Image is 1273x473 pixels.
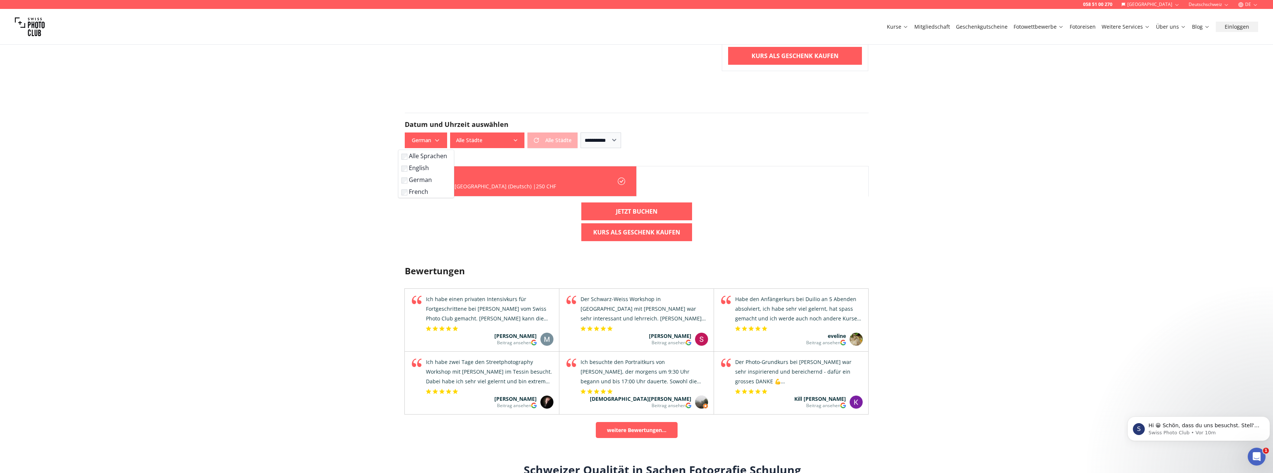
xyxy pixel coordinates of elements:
button: Über uns [1153,22,1189,32]
a: Blog [1192,23,1210,31]
a: Mitgliedschaft [914,23,950,31]
a: Jetzt buchen [581,202,692,220]
iframe: Intercom live chat [1248,448,1266,466]
span: 1 [1263,448,1269,454]
input: French [401,189,407,195]
button: German [405,132,447,148]
iframe: Intercom notifications Nachricht [1124,401,1273,453]
a: 058 51 00 270 [1083,1,1112,7]
h2: Datum und Uhrzeit auswählen [405,119,869,130]
a: Weitere Services [1102,23,1150,31]
b: Jetzt buchen [616,207,657,216]
button: Blog [1189,22,1213,32]
h3: Bewertungen [405,265,869,277]
button: Kurse [884,22,911,32]
label: German [401,175,448,184]
a: Fotoreisen [1070,23,1096,31]
input: German [401,178,407,183]
input: Alle Sprachen [401,154,407,160]
a: Geschenkgutscheine [956,23,1008,31]
label: Alle Sprachen [401,151,448,160]
input: English [401,166,407,172]
span: German [406,134,446,147]
button: Weitere Services [1099,22,1153,32]
b: Kurs als Geschenk kaufen [593,228,680,237]
a: Kurs als Geschenk kaufen [581,223,692,241]
a: Über uns [1156,23,1186,31]
img: Swiss photo club [15,12,45,42]
label: English [401,163,448,172]
button: Mitgliedschaft [911,22,953,32]
b: Kurs als Geschenk kaufen [752,51,839,60]
button: Alle Städte [450,132,524,148]
div: 09:30 - 13:30 | [GEOGRAPHIC_DATA] (Deutsch) | 250 CHF [417,183,556,190]
button: Geschenkgutscheine [953,22,1011,32]
div: German [398,150,454,198]
label: French [401,187,448,196]
a: Kurse [887,23,908,31]
button: Fotowettbewerbe [1011,22,1067,32]
a: Fotowettbewerbe [1014,23,1064,31]
a: Kurs als Geschenk kaufen [728,47,862,65]
button: Einloggen [1216,22,1258,32]
div: 13. Sept. [417,172,556,181]
button: Fotoreisen [1067,22,1099,32]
